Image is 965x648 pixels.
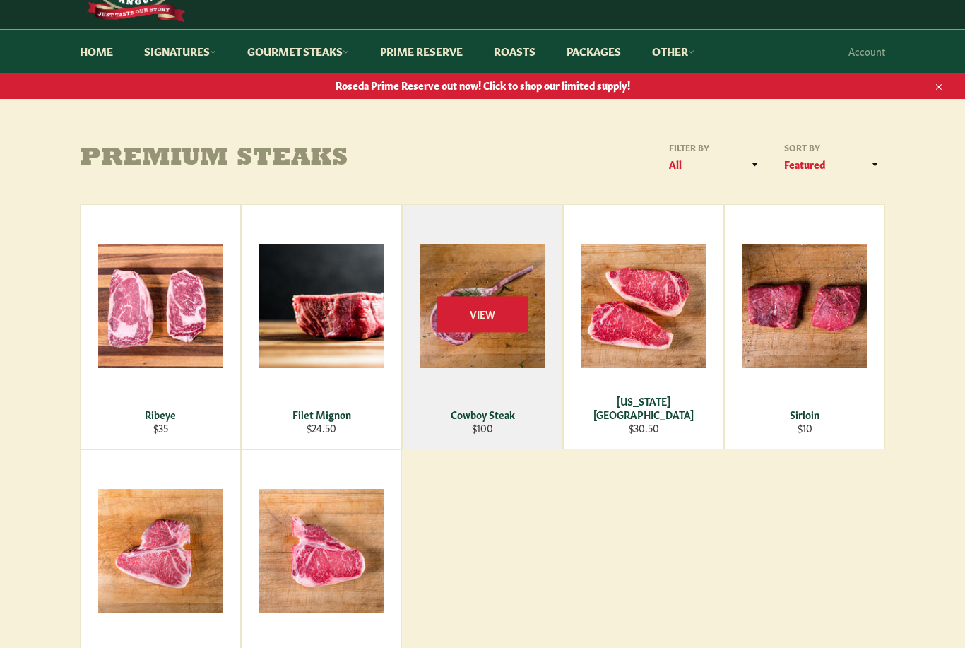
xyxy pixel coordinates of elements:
[412,408,554,421] div: Cowboy Steak
[563,204,724,449] a: New York Strip [US_STATE][GEOGRAPHIC_DATA] $30.50
[437,296,528,332] span: View
[638,30,709,73] a: Other
[779,141,885,153] label: Sort by
[366,30,477,73] a: Prime Reserve
[664,141,765,153] label: Filter by
[98,489,223,613] img: Porterhouse
[552,30,635,73] a: Packages
[259,489,384,613] img: T-Bone Steak
[734,408,876,421] div: Sirloin
[742,244,867,368] img: Sirloin
[241,204,402,449] a: Filet Mignon Filet Mignon $24.50
[734,421,876,435] div: $10
[98,244,223,368] img: Ribeye
[233,30,363,73] a: Gourmet Steaks
[480,30,550,73] a: Roasts
[251,408,393,421] div: Filet Mignon
[573,421,715,435] div: $30.50
[402,204,563,449] a: Cowboy Steak Cowboy Steak $100 View
[66,30,127,73] a: Home
[573,394,715,422] div: [US_STATE][GEOGRAPHIC_DATA]
[130,30,230,73] a: Signatures
[581,244,706,368] img: New York Strip
[251,421,393,435] div: $24.50
[841,30,892,72] a: Account
[259,244,384,368] img: Filet Mignon
[724,204,885,449] a: Sirloin Sirloin $10
[90,408,232,421] div: Ribeye
[80,145,482,173] h1: Premium Steaks
[90,421,232,435] div: $35
[80,204,241,449] a: Ribeye Ribeye $35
